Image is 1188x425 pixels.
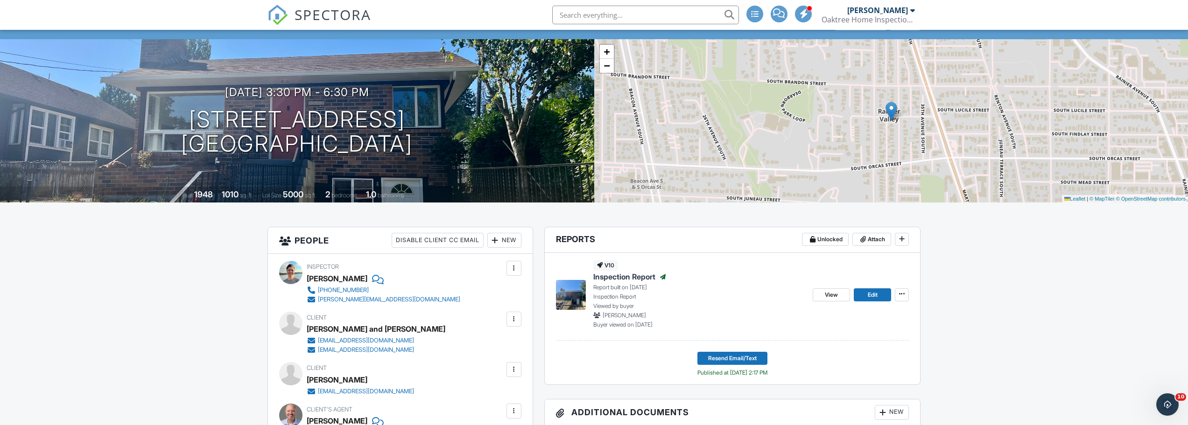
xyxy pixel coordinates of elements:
[378,192,404,199] span: bathrooms
[331,192,357,199] span: bedrooms
[183,192,193,199] span: Built
[835,17,886,30] div: Client View
[604,60,610,71] span: −
[240,192,253,199] span: sq. ft.
[890,17,920,30] div: More
[325,189,330,199] div: 2
[392,233,484,248] div: Disable Client CC Email
[307,345,438,355] a: [EMAIL_ADDRESS][DOMAIN_NAME]
[262,192,281,199] span: Lot Size
[181,107,413,157] h1: [STREET_ADDRESS] [GEOGRAPHIC_DATA]
[283,189,303,199] div: 5000
[366,189,376,199] div: 1.0
[1064,196,1085,202] a: Leaflet
[307,272,367,286] div: [PERSON_NAME]
[1116,196,1186,202] a: © OpenStreetMap contributors
[318,286,369,294] div: [PHONE_NUMBER]
[225,86,369,98] h3: [DATE] 3:30 pm - 6:30 pm
[307,406,352,413] span: Client's Agent
[307,263,339,270] span: Inspector
[318,346,414,354] div: [EMAIL_ADDRESS][DOMAIN_NAME]
[487,233,521,248] div: New
[307,373,367,387] div: [PERSON_NAME]
[886,102,897,121] img: Marker
[267,13,371,32] a: SPECTORA
[267,5,288,25] img: The Best Home Inspection Software - Spectora
[307,364,327,371] span: Client
[600,45,614,59] a: Zoom in
[604,46,610,57] span: +
[307,314,327,321] span: Client
[822,15,915,24] div: Oaktree Home Inspections
[268,227,533,254] h3: People
[318,296,460,303] div: [PERSON_NAME][EMAIL_ADDRESS][DOMAIN_NAME]
[1156,393,1179,416] iframe: Intercom live chat
[875,405,909,420] div: New
[552,6,739,24] input: Search everything...
[1090,196,1115,202] a: © MapTiler
[847,6,908,15] div: [PERSON_NAME]
[194,189,213,199] div: 1948
[318,388,414,395] div: [EMAIL_ADDRESS][DOMAIN_NAME]
[307,295,460,304] a: [PERSON_NAME][EMAIL_ADDRESS][DOMAIN_NAME]
[305,192,316,199] span: sq.ft.
[1175,393,1186,401] span: 10
[318,337,414,344] div: [EMAIL_ADDRESS][DOMAIN_NAME]
[222,189,239,199] div: 1010
[295,5,371,24] span: SPECTORA
[600,59,614,73] a: Zoom out
[1087,196,1088,202] span: |
[307,322,445,336] div: [PERSON_NAME] and [PERSON_NAME]
[307,336,438,345] a: [EMAIL_ADDRESS][DOMAIN_NAME]
[307,286,460,295] a: [PHONE_NUMBER]
[307,387,414,396] a: [EMAIL_ADDRESS][DOMAIN_NAME]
